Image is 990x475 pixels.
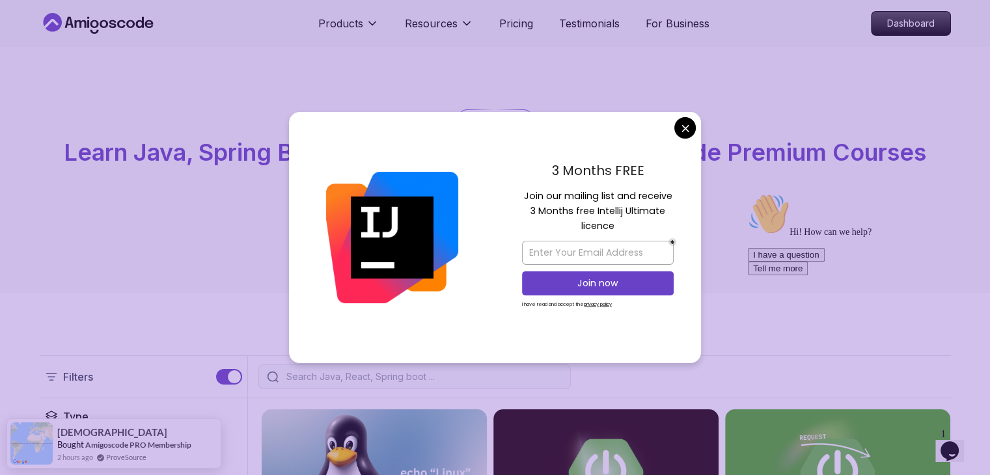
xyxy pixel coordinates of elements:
[63,369,93,385] p: Filters
[106,452,146,463] a: ProveSource
[57,427,167,438] span: [DEMOGRAPHIC_DATA]
[318,16,363,31] p: Products
[10,422,53,465] img: provesource social proof notification image
[5,74,65,87] button: Tell me more
[743,188,977,416] iframe: chat widget
[405,16,458,31] p: Resources
[5,5,47,47] img: :wave:
[5,5,240,87] div: 👋Hi! How can we help?I have a questionTell me more
[57,452,93,463] span: 2 hours ago
[318,16,379,42] button: Products
[284,370,562,383] input: Search Java, React, Spring boot ...
[5,60,82,74] button: I have a question
[57,439,84,450] span: Bought
[405,16,473,42] button: Resources
[85,440,191,450] a: Amigoscode PRO Membership
[872,12,950,35] p: Dashboard
[64,138,926,167] span: Learn Java, Spring Boot, DevOps & More with Amigoscode Premium Courses
[5,39,129,49] span: Hi! How can we help?
[559,16,620,31] a: Testimonials
[935,423,977,462] iframe: chat widget
[646,16,709,31] a: For Business
[871,11,951,36] a: Dashboard
[63,409,89,424] h2: Type
[499,16,533,31] a: Pricing
[277,176,714,230] p: Master in-demand skills like Java, Spring Boot, DevOps, React, and more through hands-on, expert-...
